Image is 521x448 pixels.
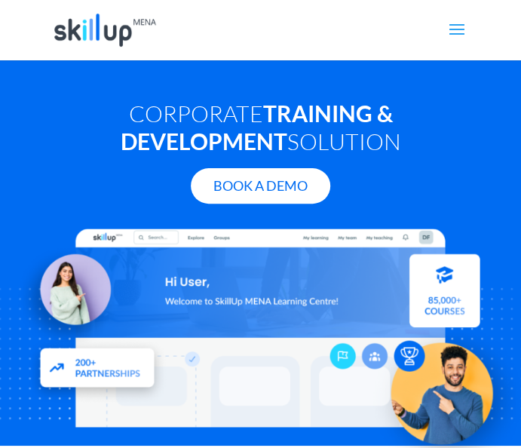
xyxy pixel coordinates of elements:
[52,100,469,163] h1: Corporate Solution
[191,168,330,204] a: Book A Demo
[120,100,392,155] strong: Training & Development
[54,14,156,46] img: Skillup Mena
[270,285,521,448] iframe: Chat Widget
